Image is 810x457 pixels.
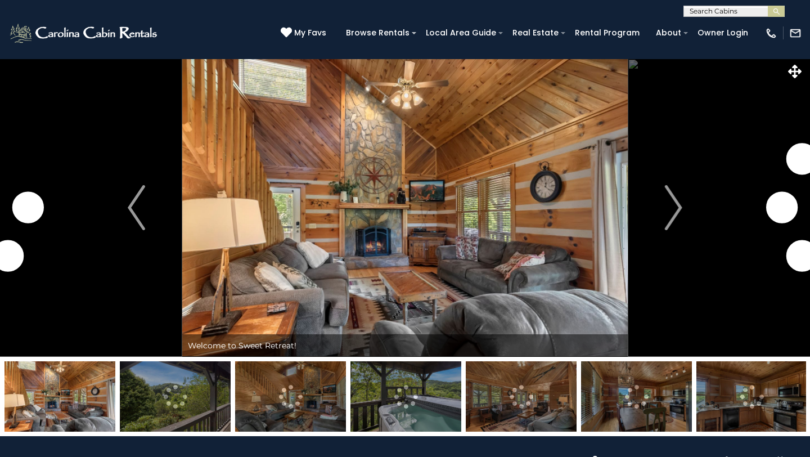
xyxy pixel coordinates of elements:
[4,361,115,432] img: 166687690
[696,361,807,432] img: 166687692
[665,185,682,230] img: arrow
[340,24,415,42] a: Browse Rentals
[581,361,692,432] img: 166687693
[120,361,231,432] img: 166687706
[182,334,628,357] div: Welcome to Sweet Retreat!
[350,361,461,432] img: 166687708
[466,361,577,432] img: 166687689
[569,24,645,42] a: Rental Program
[507,24,564,42] a: Real Estate
[789,27,802,39] img: mail-regular-white.png
[692,24,754,42] a: Owner Login
[128,185,145,230] img: arrow
[8,22,160,44] img: White-1-2.png
[628,59,719,357] button: Next
[91,59,182,357] button: Previous
[420,24,502,42] a: Local Area Guide
[281,27,329,39] a: My Favs
[765,27,777,39] img: phone-regular-white.png
[235,361,346,432] img: 166687691
[294,27,326,39] span: My Favs
[650,24,687,42] a: About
